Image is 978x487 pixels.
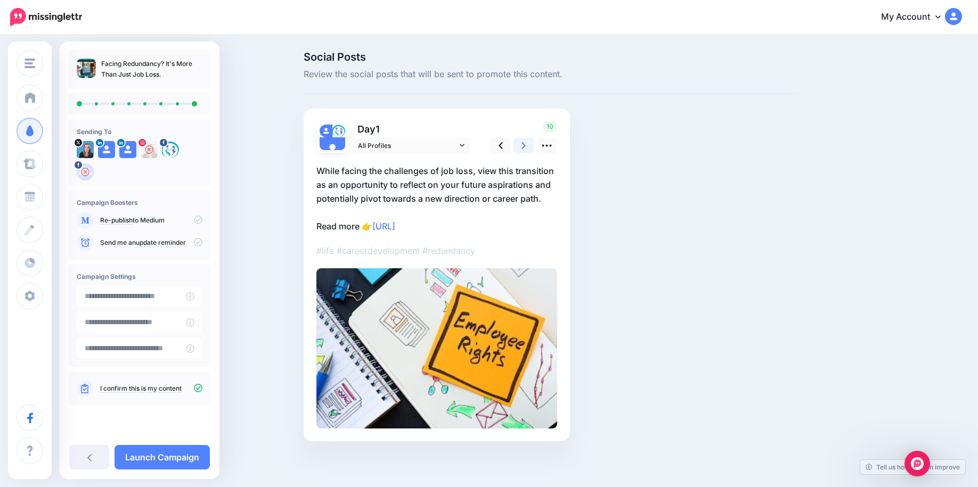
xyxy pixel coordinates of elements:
img: user_default_image.png [119,141,136,158]
a: I confirm this is my content [100,384,182,393]
img: 5_2zSM9mMSk-bsa118702.png [77,163,94,180]
p: Facing Redundancy? It's More Than Just Job Loss. [101,59,202,80]
div: Open Intercom Messenger [904,451,930,476]
span: All Profiles [358,140,457,151]
p: to Medium [100,216,202,225]
span: 10 [543,121,557,132]
h4: Sending To [77,128,202,136]
p: #life #careerdevelopment #redundancy [316,244,557,258]
img: user_default_image.png [98,141,115,158]
img: c5100aaea9c680d2b031409e2f386975_thumb.jpg [77,59,96,78]
a: My Account [870,4,962,30]
a: Tell us how we can improve [860,460,965,474]
img: menu.png [25,59,35,68]
span: 1 [376,123,380,135]
span: Review the social posts that will be sent to promote this content. [304,68,798,81]
p: While facing the challenges of job loss, view this transition as an opportunity to reflect on you... [316,164,557,233]
img: user_default_image.png [320,125,332,137]
a: [URL] [372,221,395,232]
h4: Campaign Boosters [77,199,202,207]
img: e4216e3e6c57361373b12cfa2544dee2.jpg [316,268,557,428]
img: user_default_image.png [320,137,345,163]
img: Missinglettr [10,8,82,26]
h4: Campaign Settings [77,273,202,280]
span: Social Posts [304,52,798,62]
a: All Profiles [353,138,470,153]
img: 101384427_556539668398441_1051966825140584448_n-bsa91755.png [162,141,179,158]
img: 117953458_162650295404220_3433057647695549146_n-bsa99829.jpg [141,141,158,158]
img: 101384427_556539668398441_1051966825140584448_n-bsa91755.png [332,125,345,137]
img: -soeDi5j-52570.jpg [77,141,94,158]
a: update reminder [136,238,186,247]
p: Send me an [100,238,202,247]
a: Re-publish [100,216,133,225]
p: Day [353,121,471,137]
